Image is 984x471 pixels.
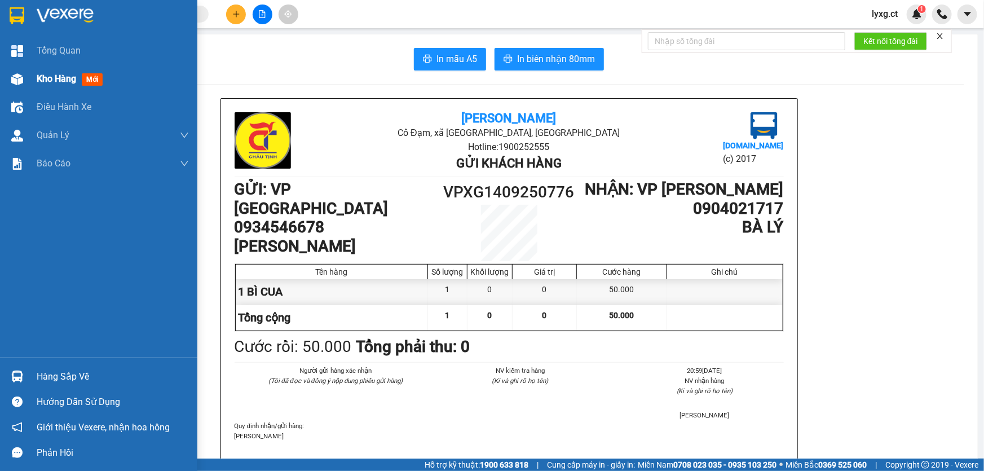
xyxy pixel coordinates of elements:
[670,267,780,276] div: Ghi chú
[786,459,867,471] span: Miền Bắc
[436,52,477,66] span: In mẫu A5
[284,10,292,18] span: aim
[470,267,509,276] div: Khối lượng
[423,54,432,65] span: printer
[37,73,76,84] span: Kho hàng
[239,267,425,276] div: Tên hàng
[11,158,23,170] img: solution-icon
[414,48,486,71] button: printerIn mẫu A5
[37,100,91,114] span: Điều hành xe
[547,459,635,471] span: Cung cấp máy in - giấy in:
[232,10,240,18] span: plus
[537,459,539,471] span: |
[37,43,81,58] span: Tổng Quan
[11,73,23,85] img: warehouse-icon
[428,279,467,305] div: 1
[235,112,291,169] img: logo.jpg
[918,5,926,13] sup: 1
[626,376,783,386] li: NV nhận hàng
[105,28,471,42] li: Cổ Đạm, xã [GEOGRAPHIC_DATA], [GEOGRAPHIC_DATA]
[356,337,470,356] b: Tổng phải thu: 0
[326,140,692,154] li: Hotline: 1900252555
[37,368,189,385] div: Hàng sắp về
[818,460,867,469] strong: 0369 525 060
[504,54,513,65] span: printer
[235,180,389,218] b: GỬI : VP [GEOGRAPHIC_DATA]
[577,279,667,305] div: 50.000
[235,334,352,359] div: Cước rồi : 50.000
[488,311,492,320] span: 0
[105,42,471,56] li: Hotline: 1900252555
[921,461,929,469] span: copyright
[513,279,577,305] div: 0
[492,377,548,385] i: (Kí và ghi rõ họ tên)
[585,180,784,199] b: NHẬN : VP [PERSON_NAME]
[779,463,783,467] span: ⚪️
[37,420,170,434] span: Giới thiệu Vexere, nhận hoa hồng
[723,152,783,166] li: (c) 2017
[626,366,783,376] li: 20:59[DATE]
[609,311,634,320] span: 50.000
[495,48,604,71] button: printerIn biên nhận 80mm
[912,9,922,19] img: icon-new-feature
[751,112,778,139] img: logo.jpg
[258,10,266,18] span: file-add
[11,102,23,113] img: warehouse-icon
[37,394,189,411] div: Hướng dẫn sử dụng
[235,431,784,441] p: [PERSON_NAME]
[425,459,528,471] span: Hỗ trợ kỹ thuật:
[461,111,556,125] b: [PERSON_NAME]
[515,267,573,276] div: Giá trị
[431,267,464,276] div: Số lượng
[226,5,246,24] button: plus
[11,130,23,142] img: warehouse-icon
[14,14,70,71] img: logo.jpg
[253,5,272,24] button: file-add
[723,141,783,150] b: [DOMAIN_NAME]
[638,459,776,471] span: Miền Nam
[235,237,440,256] h1: [PERSON_NAME]
[963,9,973,19] span: caret-down
[467,279,513,305] div: 0
[11,45,23,57] img: dashboard-icon
[37,156,70,170] span: Báo cáo
[440,180,578,205] h1: VPXG1409250776
[180,159,189,168] span: down
[12,447,23,458] span: message
[577,199,783,218] h1: 0904021717
[863,35,918,47] span: Kết nối tổng đài
[456,156,562,170] b: Gửi khách hàng
[580,267,663,276] div: Cước hàng
[875,459,877,471] span: |
[673,460,776,469] strong: 0708 023 035 - 0935 103 250
[236,279,429,305] div: 1 BÌ CUA
[542,311,547,320] span: 0
[37,444,189,461] div: Phản hồi
[235,218,440,237] h1: 0934546678
[239,311,291,324] span: Tổng cộng
[235,421,784,441] div: Quy định nhận/gửi hàng :
[37,128,69,142] span: Quản Lý
[279,5,298,24] button: aim
[12,422,23,433] span: notification
[257,366,414,376] li: Người gửi hàng xác nhận
[480,460,528,469] strong: 1900 633 818
[11,371,23,382] img: warehouse-icon
[863,7,907,21] span: lyxg.ct
[936,32,944,40] span: close
[268,377,403,385] i: (Tôi đã đọc và đồng ý nộp dung phiếu gửi hàng)
[82,73,103,86] span: mới
[854,32,927,50] button: Kết nối tổng đài
[677,387,733,395] i: (Kí và ghi rõ họ tên)
[648,32,845,50] input: Nhập số tổng đài
[442,366,599,376] li: NV kiểm tra hàng
[326,126,692,140] li: Cổ Đạm, xã [GEOGRAPHIC_DATA], [GEOGRAPHIC_DATA]
[180,131,189,140] span: down
[626,410,783,420] li: [PERSON_NAME]
[445,311,450,320] span: 1
[12,397,23,407] span: question-circle
[920,5,924,13] span: 1
[577,218,783,237] h1: BÀ LÝ
[10,7,24,24] img: logo-vxr
[14,82,168,120] b: GỬI : VP [GEOGRAPHIC_DATA]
